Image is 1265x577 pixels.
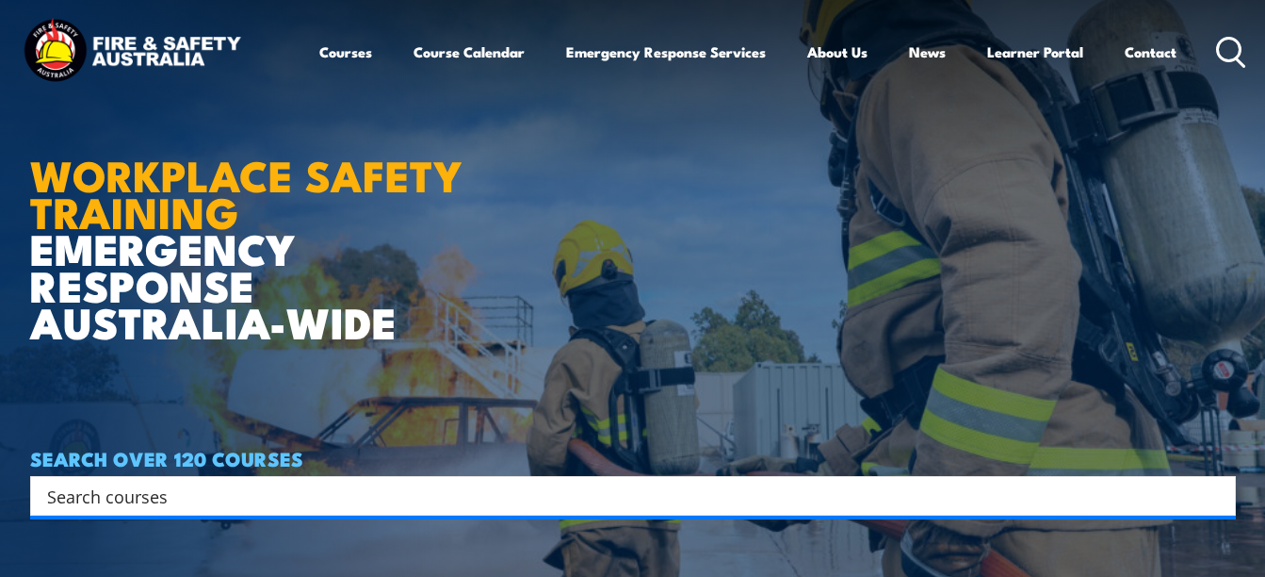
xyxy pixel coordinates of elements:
[909,29,946,74] a: News
[987,29,1083,74] a: Learner Portal
[1203,483,1229,509] button: Search magnifier button
[47,482,1194,510] input: Search input
[30,141,462,243] strong: WORKPLACE SAFETY TRAINING
[51,483,1198,509] form: Search form
[30,448,1236,469] h4: SEARCH OVER 120 COURSES
[1125,29,1176,74] a: Contact
[30,108,491,340] h1: EMERGENCY RESPONSE AUSTRALIA-WIDE
[807,29,868,74] a: About Us
[414,29,525,74] a: Course Calendar
[566,29,766,74] a: Emergency Response Services
[319,29,372,74] a: Courses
